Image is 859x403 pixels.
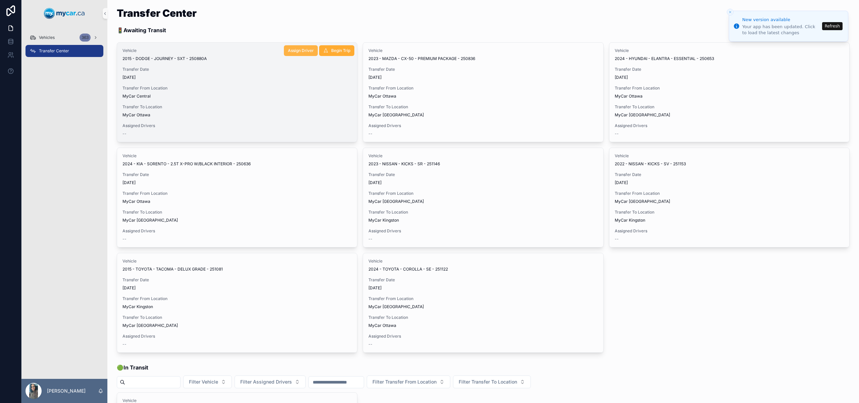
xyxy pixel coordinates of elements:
[122,323,178,328] span: MyCar [GEOGRAPHIC_DATA]
[615,94,643,99] span: MyCar Ottawa
[117,8,197,18] h1: Transfer Center
[368,75,598,80] span: [DATE]
[39,35,55,40] span: Vehicles
[122,267,223,272] span: 2015 - TOYOTA - TACOMA - DELUX GRADE - 251081
[822,22,843,30] button: Refresh
[368,210,598,215] span: Transfer To Location
[80,34,91,42] div: 363
[615,123,844,128] span: Assigned Drivers
[368,334,598,339] span: Assigned Drivers
[367,376,450,388] button: Select Button
[453,376,531,388] button: Select Button
[44,8,85,19] img: App logo
[609,42,850,142] a: Vehicle2024 - HYUNDAI - ELANTRA - ESSENTIAL - 250653Transfer Date[DATE]Transfer From LocationMyCa...
[122,334,352,339] span: Assigned Drivers
[122,285,352,291] span: [DATE]
[615,161,686,167] span: 2022 - NISSAN - KICKS - SV - 251153
[284,45,318,56] button: Assign Driver
[122,236,127,242] span: --
[372,379,437,385] span: Filter Transfer From Location
[368,191,598,196] span: Transfer From Location
[47,388,86,394] p: [PERSON_NAME]
[122,131,127,136] span: --
[363,253,603,353] a: Vehicle2024 - TOYOTA - COROLLA - SE - 251122Transfer Date[DATE]Transfer From LocationMyCar [GEOGR...
[123,364,148,371] strong: In Transit
[122,277,352,283] span: Transfer Date
[368,48,598,53] span: Vehicle
[331,48,350,53] span: Begin Trip
[368,304,424,309] span: MyCar [GEOGRAPHIC_DATA]
[742,24,820,36] div: Your app has been updated. Click to load the latest changes
[183,376,232,388] button: Select Button
[26,45,103,57] a: Transfer Center
[122,342,127,347] span: --
[615,180,844,185] span: [DATE]
[368,315,598,320] span: Transfer To Location
[368,153,598,159] span: Vehicle
[122,112,150,118] span: MyCar Ottawa
[459,379,517,385] span: Filter Transfer To Location
[240,379,292,385] span: Filter Assigned Drivers
[122,258,352,264] span: Vehicle
[122,48,352,53] span: Vehicle
[615,56,714,61] span: 2024 - HYUNDAI - ELANTRA - ESSENTIAL - 250653
[122,161,251,167] span: 2024 - KIA - SORENTO - 2.5T X-PRO W/BLACK INTERIOR - 250636
[368,277,598,283] span: Transfer Date
[122,172,352,177] span: Transfer Date
[117,148,357,247] a: Vehicle2024 - KIA - SORENTO - 2.5T X-PRO W/BLACK INTERIOR - 250636Transfer Date[DATE]Transfer Fro...
[21,27,107,66] div: scrollable content
[368,236,372,242] span: --
[615,131,619,136] span: --
[615,85,844,91] span: Transfer From Location
[288,48,314,53] span: Assign Driver
[122,67,352,72] span: Transfer Date
[122,296,352,301] span: Transfer From Location
[368,85,598,91] span: Transfer From Location
[368,218,399,223] span: MyCar Kingston
[117,26,197,34] p: 🚦
[122,153,352,159] span: Vehicle
[368,258,598,264] span: Vehicle
[615,218,645,223] span: MyCar Kingston
[368,104,598,110] span: Transfer To Location
[368,172,598,177] span: Transfer Date
[122,180,352,185] span: [DATE]
[368,123,598,128] span: Assigned Drivers
[122,104,352,110] span: Transfer To Location
[615,210,844,215] span: Transfer To Location
[615,153,844,159] span: Vehicle
[368,94,396,99] span: MyCar Ottawa
[609,148,850,247] a: Vehicle2022 - NISSAN - KICKS - SV - 251153Transfer Date[DATE]Transfer From LocationMyCar [GEOGRAP...
[123,27,166,34] strong: Awaiting Transit
[615,228,844,234] span: Assigned Drivers
[319,45,354,56] button: Begin Trip
[368,56,475,61] span: 2023 - MAZDA - CX-50 - PREMIUM PACKAGE - 250836
[368,199,424,204] span: MyCar [GEOGRAPHIC_DATA]
[368,267,448,272] span: 2024 - TOYOTA - COROLLA - SE - 251122
[117,363,148,371] span: 🟢
[122,304,153,309] span: MyCar Kingston
[368,296,598,301] span: Transfer From Location
[122,75,352,80] span: [DATE]
[117,253,357,353] a: Vehicle2015 - TOYOTA - TACOMA - DELUX GRADE - 251081Transfer Date[DATE]Transfer From LocationMyCa...
[39,48,69,54] span: Transfer Center
[615,104,844,110] span: Transfer To Location
[235,376,306,388] button: Select Button
[122,218,178,223] span: MyCar [GEOGRAPHIC_DATA]
[122,56,207,61] span: 2015 - DODGE - JOURNEY - SXT - 250880A
[368,161,440,167] span: 2023 - NISSAN - KICKS - SR - 251146
[368,131,372,136] span: --
[727,9,734,15] button: Close toast
[615,191,844,196] span: Transfer From Location
[122,85,352,91] span: Transfer From Location
[122,191,352,196] span: Transfer From Location
[615,48,844,53] span: Vehicle
[615,236,619,242] span: --
[368,67,598,72] span: Transfer Date
[368,285,598,291] span: [DATE]
[189,379,218,385] span: Filter Vehicle
[26,32,103,44] a: Vehicles363
[615,67,844,72] span: Transfer Date
[368,342,372,347] span: --
[117,42,357,142] a: Vehicle2015 - DODGE - JOURNEY - SXT - 250880ATransfer Date[DATE]Transfer From LocationMyCar Centr...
